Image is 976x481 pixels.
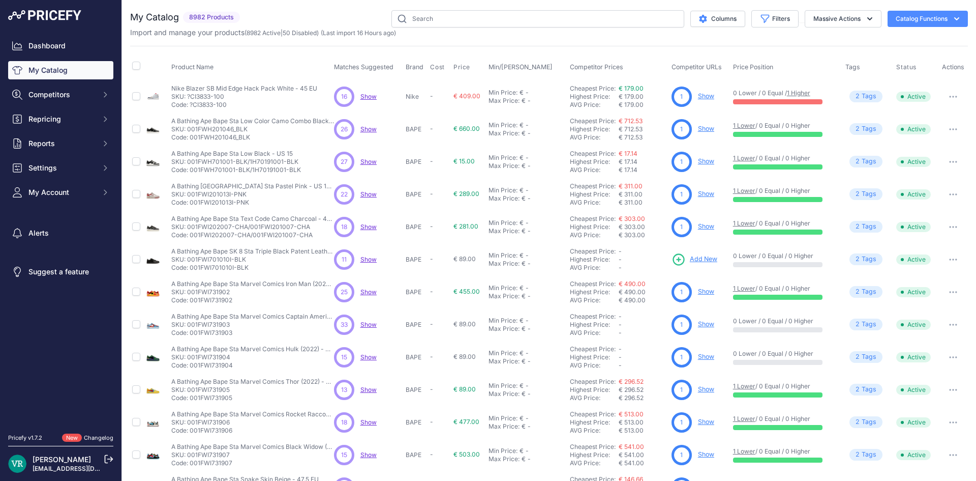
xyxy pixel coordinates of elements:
[8,183,113,202] button: My Account
[698,288,714,295] a: Show
[28,138,95,149] span: Reports
[570,313,616,320] a: Cheapest Price:
[520,186,524,194] div: €
[619,264,622,271] span: -
[570,288,619,296] div: Highest Price:
[570,280,616,288] a: Cheapest Price:
[849,123,882,135] span: Tag
[341,157,348,166] span: 27
[360,451,377,459] span: Show
[522,325,526,333] div: €
[856,222,860,232] span: 2
[522,162,526,170] div: €
[570,223,619,231] div: Highest Price:
[896,320,931,330] span: Active
[896,254,931,265] span: Active
[453,288,480,295] span: € 455.00
[619,410,644,418] a: € 513.00
[360,321,377,328] a: Show
[570,329,619,337] div: AVG Price:
[341,320,348,329] span: 33
[570,264,619,272] div: AVG Price:
[360,288,377,296] span: Show
[942,63,964,71] span: Actions
[171,280,334,288] p: A Bathing Ape Bape Sta Marvel Comics Iron Man (2022) - 47.5 EU
[873,92,876,101] span: s
[341,190,348,199] span: 22
[171,199,334,207] p: Code: 001FWI201013I-PNK
[856,287,860,297] span: 2
[856,320,860,329] span: 2
[84,434,113,441] a: Changelog
[849,156,882,167] span: Tag
[183,12,240,23] span: 8982 Products
[619,125,643,133] span: € 712.53
[406,125,426,133] p: BAPE
[341,92,347,101] span: 16
[430,288,433,295] span: -
[489,194,520,203] div: Max Price:
[406,256,426,264] p: BAPE
[453,222,478,230] span: € 281.00
[698,222,714,230] a: Show
[360,125,377,133] a: Show
[733,285,835,293] p: / 0 Equal / 0 Higher
[489,89,517,97] div: Min Price:
[570,199,619,207] div: AVG Price:
[680,320,683,329] span: 1
[360,353,377,361] a: Show
[406,288,426,296] p: BAPE
[171,166,301,174] p: Code: 001FWH701001-BLK/1H70191001-BLK
[453,125,480,132] span: € 660.00
[453,255,476,263] span: € 89.00
[570,231,619,239] div: AVG Price:
[406,63,423,71] span: Brand
[849,253,882,265] span: Tag
[130,27,396,38] p: Import and manage your products
[171,223,334,231] p: SKU: 001FWI202007-CHA/001FWI201007-CHA
[341,288,348,297] span: 25
[619,443,644,450] a: € 541.00
[845,63,860,71] span: Tags
[570,321,619,329] div: Highest Price:
[619,247,622,255] span: -
[873,157,876,166] span: s
[733,219,835,228] p: / 0 Equal / 0 Higher
[619,93,644,100] span: € 179.00
[171,133,334,142] p: Code: 001FWH201046_BLK
[619,117,643,125] a: € 712.53
[489,97,520,105] div: Max Price:
[360,418,377,426] span: Show
[698,92,714,100] a: Show
[171,190,334,199] p: SKU: 001FWI201013I-PNK
[360,158,377,165] a: Show
[856,92,860,101] span: 2
[360,256,377,263] span: Show
[698,320,714,328] a: Show
[524,154,529,162] div: -
[619,190,643,198] span: € 311.00
[489,162,520,170] div: Max Price:
[171,182,334,190] p: A Bathing [GEOGRAPHIC_DATA] Sta Pastel Pink - US 16 - EU 50
[856,189,860,199] span: 2
[28,163,95,173] span: Settings
[849,188,882,200] span: Tag
[321,29,396,37] span: (Last import 16 Hours ago)
[733,187,835,195] p: / 0 Equal / 0 Higher
[406,321,426,329] p: BAPE
[849,221,882,233] span: Tag
[672,63,722,71] span: Competitor URLs
[489,129,520,137] div: Max Price:
[520,251,524,260] div: €
[856,157,860,166] span: 2
[489,219,517,227] div: Min Price:
[283,29,317,37] a: 50 Disabled
[406,158,426,166] p: BAPE
[896,124,931,134] span: Active
[489,260,520,268] div: Max Price:
[247,29,281,37] a: 8982 Active
[28,114,95,124] span: Repricing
